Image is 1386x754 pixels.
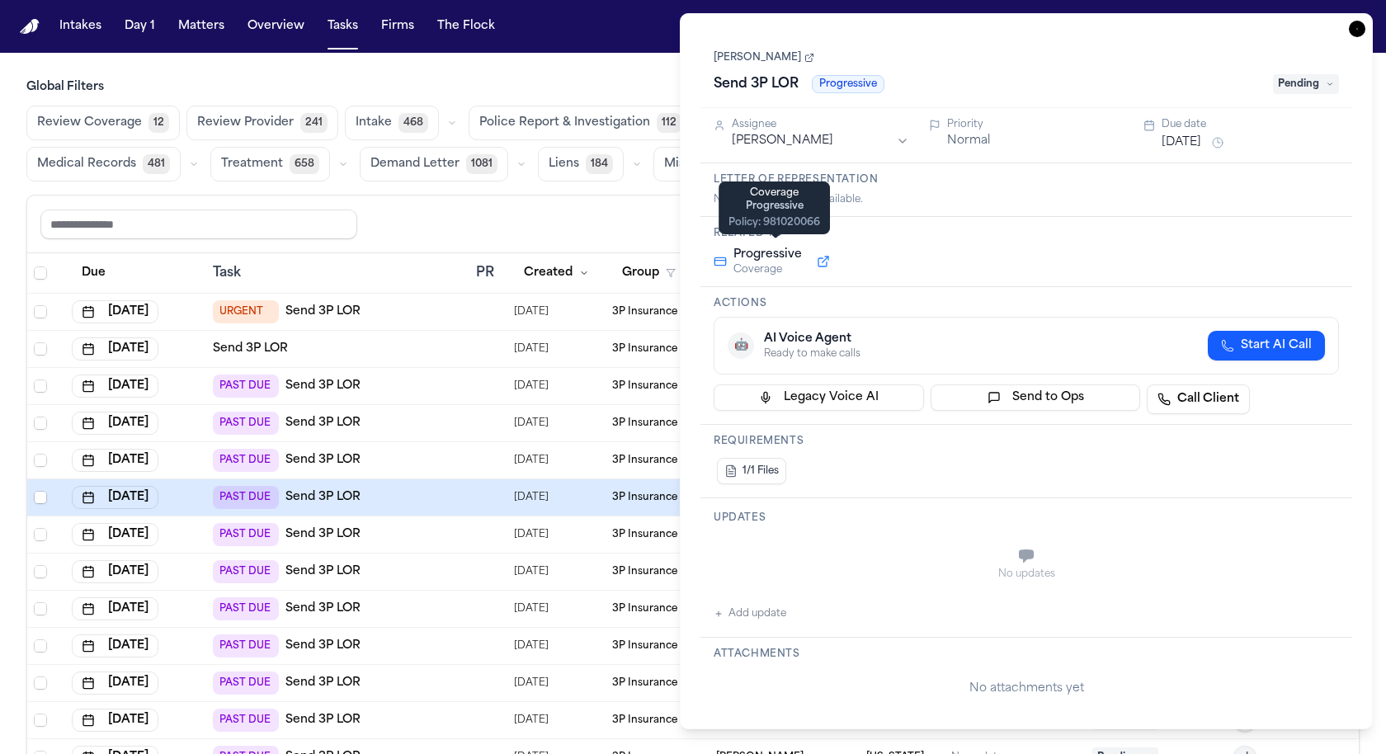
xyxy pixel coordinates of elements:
span: Review Provider [197,115,294,131]
h3: Letter of Representation [714,173,1339,186]
span: Start AI Call [1241,337,1312,354]
span: 241 [300,113,328,133]
span: 112 [657,113,681,133]
button: [DATE] [1162,134,1201,151]
span: Intake [356,115,392,131]
button: Treatment658 [210,147,330,181]
span: 1081 [466,154,497,174]
span: 184 [586,154,613,174]
div: Policy: 981020066 [728,216,820,229]
button: Liens184 [538,147,624,181]
span: Miscellaneous [664,156,748,172]
span: Police Report & Investigation [479,115,650,131]
div: Assignee [732,118,909,131]
span: Liens [549,156,579,172]
span: Demand Letter [370,156,460,172]
button: Snooze task [1208,133,1228,153]
span: Treatment [221,156,283,172]
div: Priority [947,118,1124,131]
div: Coverage [728,186,820,200]
div: Ready to make calls [764,347,860,361]
span: Progressive [812,75,884,93]
span: Progressive [733,247,802,263]
button: Normal [947,133,990,149]
div: AI Voice Agent [764,331,860,347]
button: Overview [241,12,311,41]
span: Review Coverage [37,115,142,131]
button: Review Coverage12 [26,106,180,140]
div: Progressive [728,200,820,213]
button: Tasks [321,12,365,41]
a: Home [20,19,40,35]
h3: Requirements [714,435,1339,448]
button: Miscellaneous130 [653,147,793,181]
button: Review Provider241 [186,106,338,140]
button: Intakes [53,12,108,41]
h3: Actions [714,297,1339,310]
span: 1/1 Files [742,464,779,478]
span: 🤖 [734,337,748,354]
span: Coverage [733,263,802,276]
h3: Updates [714,511,1339,525]
a: Call Client [1147,384,1250,414]
button: Intake468 [345,106,439,140]
div: No updates [714,568,1339,581]
button: Demand Letter1081 [360,147,508,181]
h3: Attachments [714,648,1339,661]
a: [PERSON_NAME] [714,51,814,64]
button: Add update [714,604,786,624]
button: Police Report & Investigation112 [469,106,692,140]
button: Matters [172,12,231,41]
button: Start AI Call [1208,331,1325,361]
span: 658 [290,154,319,174]
span: 12 [148,113,169,133]
div: No attachments yet [714,681,1339,697]
h3: Global Filters [26,79,1360,96]
button: Send to Ops [931,384,1141,411]
h1: Send 3P LOR [707,71,805,97]
button: 1/1 Files [717,458,786,484]
button: The Flock [431,12,502,41]
button: Firms [375,12,421,41]
span: Pending [1273,74,1339,94]
span: 481 [143,154,170,174]
button: Medical Records481 [26,147,181,181]
img: Finch Logo [20,19,40,35]
button: Legacy Voice AI [714,384,924,411]
span: 468 [398,113,428,133]
button: Day 1 [118,12,162,41]
div: No auto-drafted LoR available. [714,193,1339,206]
span: Medical Records [37,156,136,172]
h3: Related to [714,227,1339,240]
div: Due date [1162,118,1339,131]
